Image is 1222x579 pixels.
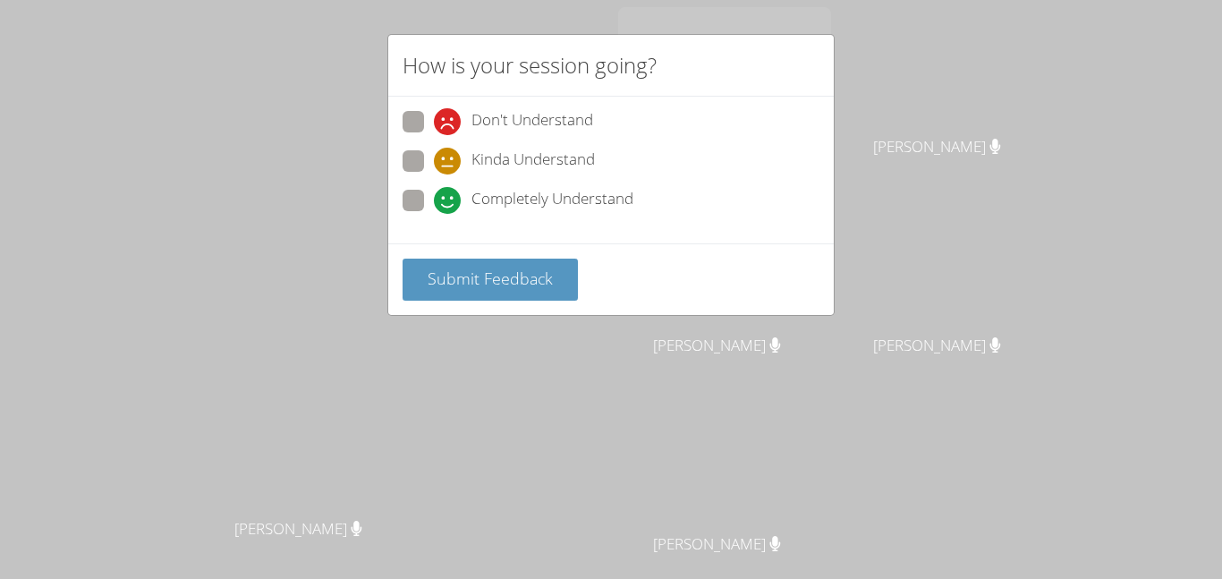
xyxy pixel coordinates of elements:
[428,268,553,289] span: Submit Feedback
[403,259,578,301] button: Submit Feedback
[471,148,595,175] span: Kinda Understand
[471,108,593,135] span: Don't Understand
[403,49,657,81] h2: How is your session going?
[471,187,633,214] span: Completely Understand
